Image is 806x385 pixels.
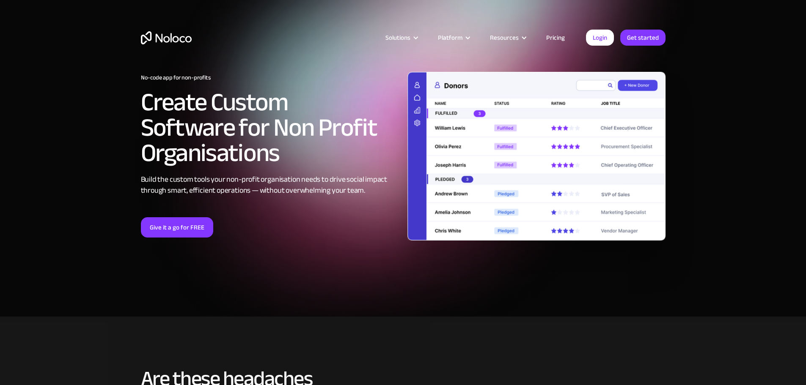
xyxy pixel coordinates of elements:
div: Build the custom tools your non-profit organisation needs to drive social impact through smart, e... [141,174,399,196]
a: home [141,31,192,44]
div: Resources [479,32,536,43]
a: Get started [620,30,666,46]
div: Resources [490,32,519,43]
div: Solutions [375,32,427,43]
a: Pricing [536,32,575,43]
div: Platform [427,32,479,43]
a: Give it a go for FREE [141,217,213,238]
a: Login [586,30,614,46]
div: Platform [438,32,462,43]
h2: Create Custom Software for Non Profit Organisations [141,90,399,166]
div: Solutions [385,32,410,43]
